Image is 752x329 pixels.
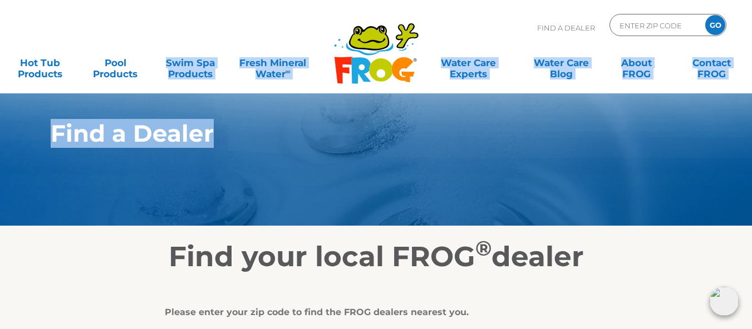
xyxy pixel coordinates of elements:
a: AboutFROG [607,52,666,74]
h1: Find a Dealer [51,120,650,147]
h2: Find your local FROG dealer [34,240,719,273]
a: Water CareExperts [421,52,515,74]
a: Swim SpaProducts [161,52,220,74]
sup: ® [475,236,491,261]
p: Find A Dealer [537,14,595,42]
a: Water CareBlog [532,52,591,74]
sup: ∞ [286,67,291,76]
div: Please enter your zip code to find the FROG dealers nearest you. [165,307,579,318]
a: ContactFROG [682,52,741,74]
input: Zip Code Form [618,17,694,33]
input: GO [705,15,725,35]
a: Fresh MineralWater∞ [237,52,309,74]
a: PoolProducts [86,52,145,74]
img: openIcon [710,287,739,316]
a: Hot TubProducts [11,52,70,74]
